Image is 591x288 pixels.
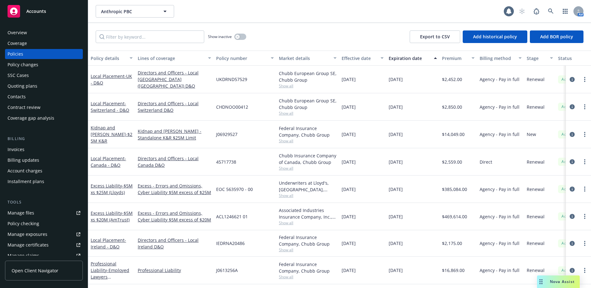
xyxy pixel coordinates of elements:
[389,131,403,138] span: [DATE]
[389,186,403,193] span: [DATE]
[138,100,211,113] a: Directors and Officers - Local Switzerland D&O
[561,268,573,273] span: Active
[568,76,576,83] a: circleInformation
[279,97,337,111] div: Chubb European Group SE, Chubb Group
[568,158,576,166] a: circleInformation
[5,166,83,176] a: Account charges
[561,241,573,246] span: Active
[279,152,337,166] div: Chubb Insurance Company of Canada, Chubb Group
[8,113,54,123] div: Coverage gap analysis
[216,159,236,165] span: 45717738
[91,210,133,223] a: Excess Liability
[480,159,492,165] span: Direct
[537,275,580,288] button: Nova Assist
[527,76,545,83] span: Renewal
[5,136,83,142] div: Billing
[559,5,572,18] a: Switch app
[279,111,337,116] span: Show all
[561,104,573,110] span: Active
[480,104,519,110] span: Agency - Pay in full
[389,55,430,62] div: Expiration date
[5,229,83,239] a: Manage exposures
[561,186,573,192] span: Active
[8,81,37,91] div: Quoting plans
[138,182,211,196] a: Excess - Errors and Omissions, Cyber Liability $5M excess of $25M
[581,103,588,111] a: more
[216,240,245,247] span: IEDRNA20486
[545,5,557,18] a: Search
[480,76,519,83] span: Agency - Pay in full
[527,240,545,247] span: Renewal
[410,30,460,43] button: Export to CSV
[138,210,211,223] a: Excess - Errors and Omissions, Cyber Liability $5M excess of $20M
[214,51,276,66] button: Policy number
[91,155,126,168] a: Local Placement
[5,177,83,187] a: Installment plans
[279,180,337,193] div: Underwriters at Lloyd's, [GEOGRAPHIC_DATA], [PERSON_NAME] of [GEOGRAPHIC_DATA], RT Specialty Insu...
[473,34,517,40] span: Add historical policy
[463,30,527,43] button: Add historical policy
[138,237,211,250] a: Directors and Officers - Local Ireland D&O
[8,177,44,187] div: Installment plans
[477,51,524,66] button: Billing method
[389,76,403,83] span: [DATE]
[96,30,204,43] input: Filter by keyword...
[527,55,546,62] div: Stage
[5,208,83,218] a: Manage files
[342,76,356,83] span: [DATE]
[8,28,27,38] div: Overview
[279,220,337,226] span: Show all
[550,279,575,284] span: Nova Assist
[568,240,576,247] a: circleInformation
[216,186,253,193] span: EOC 5635970 - 00
[561,214,573,219] span: Active
[279,234,337,247] div: Federal Insurance Company, Chubb Group
[138,69,211,89] a: Directors and Officers - Local [GEOGRAPHIC_DATA] ([GEOGRAPHIC_DATA]) D&O
[540,34,573,40] span: Add BOR policy
[530,30,583,43] button: Add BOR policy
[581,76,588,83] a: more
[5,60,83,70] a: Policy changes
[8,70,29,80] div: SSC Cases
[279,70,337,83] div: Chubb European Group SE, Chubb Group
[389,267,403,274] span: [DATE]
[480,55,515,62] div: Billing method
[581,240,588,247] a: more
[8,102,40,112] div: Contract review
[279,166,337,171] span: Show all
[581,158,588,166] a: more
[5,113,83,123] a: Coverage gap analysis
[8,240,49,250] div: Manage certificates
[568,103,576,111] a: circleInformation
[91,73,132,86] a: Local Placement
[5,199,83,205] div: Tools
[8,219,39,229] div: Policy checking
[216,267,238,274] span: J0613256A
[5,38,83,48] a: Coverage
[480,267,519,274] span: Agency - Pay in full
[91,101,129,113] a: Local Placement
[8,144,24,155] div: Invoices
[581,185,588,193] a: more
[342,104,356,110] span: [DATE]
[480,240,519,247] span: Agency - Pay in full
[339,51,386,66] button: Effective date
[442,131,465,138] span: $14,049.00
[568,131,576,138] a: circleInformation
[216,76,247,83] span: UKDRND57529
[342,55,377,62] div: Effective date
[5,219,83,229] a: Policy checking
[5,240,83,250] a: Manage certificates
[389,240,403,247] span: [DATE]
[101,8,155,15] span: Anthropic PBC
[5,144,83,155] a: Invoices
[276,51,339,66] button: Market details
[8,60,38,70] div: Policy changes
[537,275,545,288] div: Drag to move
[561,159,573,165] span: Active
[279,207,337,220] div: Associated Industries Insurance Company, Inc., AmTrust Financial Services, RT Specialty Insurance...
[26,9,46,14] span: Accounts
[527,213,545,220] span: Renewal
[389,159,403,165] span: [DATE]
